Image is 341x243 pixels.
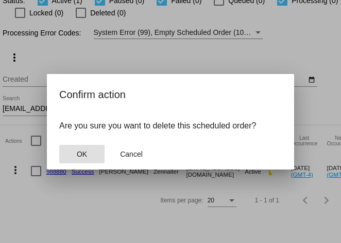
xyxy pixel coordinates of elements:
[77,150,87,158] span: OK
[59,121,282,130] p: Are you sure you want to delete this scheduled order?
[59,86,282,103] h2: Confirm action
[109,145,154,163] button: Close dialog
[120,150,143,158] span: Cancel
[59,145,105,163] button: Close dialog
